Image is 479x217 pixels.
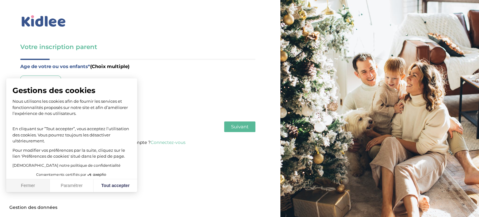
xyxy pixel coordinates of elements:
img: logo_kidlee_bleu [20,14,67,28]
button: Fermer le widget sans consentement [6,201,61,214]
a: Connectez-vous [151,140,186,145]
button: Paramétrer [50,179,94,192]
span: Suivant [231,124,249,130]
h3: Votre inscription parent [20,42,255,51]
label: Age de votre ou vos enfants* [20,62,255,71]
button: Tout accepter [94,179,137,192]
svg: Axeptio [87,165,106,184]
p: Nous utilisons les cookies afin de fournir les services et fonctionnalités proposés sur notre sit... [12,98,131,117]
button: Suivant [224,121,255,132]
span: Gestion des données [9,205,57,210]
a: [DEMOGRAPHIC_DATA] notre politique de confidentialité [12,163,120,168]
span: (Choix multiple) [90,63,129,69]
button: Consentements certifiés par [33,171,110,179]
span: Gestions des cookies [12,86,131,95]
span: Consentements certifiés par [36,173,86,176]
p: Pour modifier vos préférences par la suite, cliquez sur le lien 'Préférences de cookies' situé da... [12,147,131,160]
div: Moins de 3 ans [20,76,61,87]
p: Vous avez déjà un compte ? [20,138,255,146]
p: En cliquant sur ”Tout accepter”, vous acceptez l’utilisation des cookies. Vous pourrez toujours l... [12,120,131,144]
button: Fermer [6,179,50,192]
